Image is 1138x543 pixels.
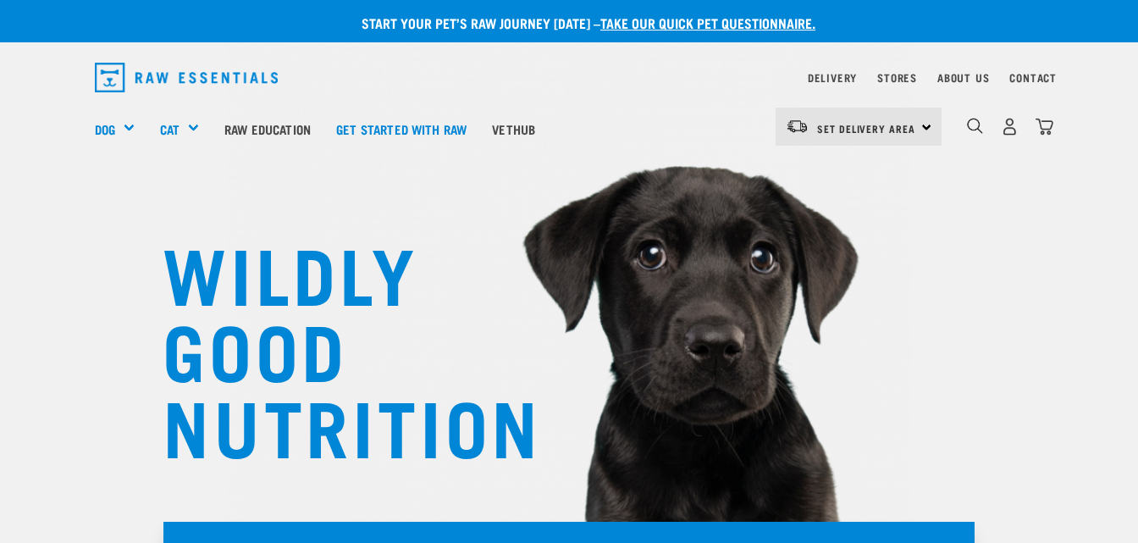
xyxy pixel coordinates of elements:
[479,95,548,163] a: Vethub
[817,125,915,131] span: Set Delivery Area
[1009,75,1057,80] a: Contact
[95,63,278,92] img: Raw Essentials Logo
[808,75,857,80] a: Delivery
[81,56,1057,99] nav: dropdown navigation
[937,75,989,80] a: About Us
[160,119,180,139] a: Cat
[1036,118,1053,136] img: home-icon@2x.png
[967,118,983,134] img: home-icon-1@2x.png
[163,233,501,462] h1: WILDLY GOOD NUTRITION
[600,19,815,26] a: take our quick pet questionnaire.
[786,119,809,134] img: van-moving.png
[212,95,323,163] a: Raw Education
[323,95,479,163] a: Get started with Raw
[1001,118,1019,136] img: user.png
[95,119,115,139] a: Dog
[877,75,917,80] a: Stores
